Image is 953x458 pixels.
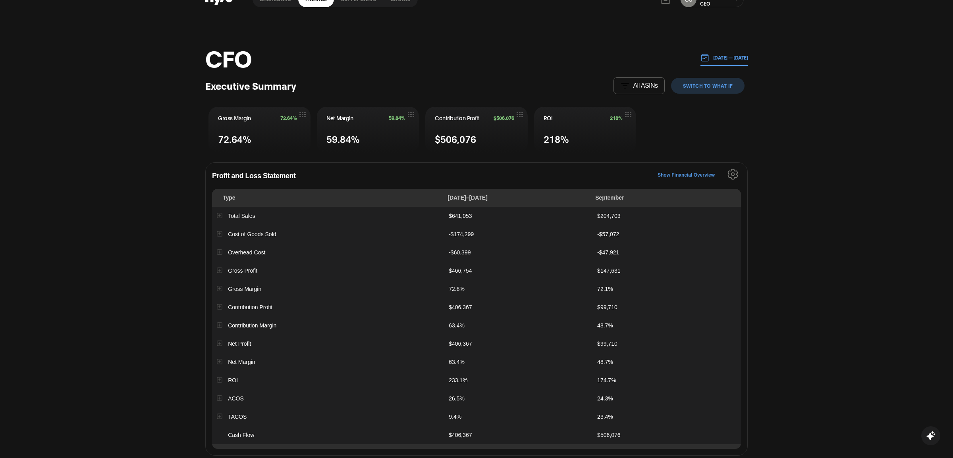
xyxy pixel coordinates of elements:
[212,280,444,298] td: Gross Margin
[212,335,444,353] td: Net Profit
[212,243,444,262] td: Overhead Cost
[613,77,664,94] button: All ASINs
[444,335,592,353] td: $406,367
[212,389,444,408] td: ACOS
[326,132,360,146] span: 59.84%
[444,371,592,389] td: 233.1%
[444,225,592,243] td: -$174,299
[700,50,748,66] button: [DATE] — [DATE]
[709,54,748,61] p: [DATE] — [DATE]
[218,132,251,146] span: 72.64%
[217,231,222,236] button: Expand row
[592,335,741,353] td: $99,710
[658,169,715,182] button: Show Financial Overview
[326,114,353,122] span: Net Margin
[217,377,222,382] button: Expand row
[592,207,741,225] td: $204,703
[444,243,592,262] td: -$60,399
[317,107,419,153] button: Net Margin59.84%59.84%
[592,426,741,444] td: $506,076
[444,316,592,335] td: 63.4%
[212,298,444,316] td: Contribution Profit
[212,426,444,444] td: Cash Flow
[592,225,741,243] td: -$57,072
[435,132,476,146] span: $506,076
[212,207,444,225] td: Total Sales
[212,316,444,335] td: Contribution Margin
[212,225,444,243] td: Cost of Goods Sold
[544,114,553,122] span: ROI
[592,262,741,280] td: $147,631
[592,243,741,262] td: -$47,921
[444,389,592,408] td: 26.5%
[280,115,297,121] span: 72.64%
[592,280,741,298] td: 72.1%
[389,115,405,121] span: 59.84%
[217,267,222,273] button: Expand row
[700,53,709,62] img: 01.01.24 — 07.01.24
[534,107,636,153] button: ROI218%218%
[592,316,741,335] td: 48.7%
[205,79,296,92] h3: Executive Summary
[212,189,443,207] th: Type
[444,207,592,225] td: $641,053
[425,107,527,153] button: Contribution Profit$506,076$506,076
[592,408,741,426] td: 23.4%
[444,353,592,371] td: 63.4%
[727,169,738,182] button: Settings
[633,82,658,89] p: All ASINs
[217,304,222,309] button: Expand row
[610,115,623,121] span: 218%
[590,189,738,207] th: September
[443,189,590,207] th: [DATE]–[DATE]
[592,298,741,316] td: $99,710
[212,169,741,189] h2: Profit and Loss Statement
[212,371,444,389] td: ROI
[217,414,222,419] button: Expand row
[544,132,569,146] span: 218%
[435,114,479,122] span: Contribution Profit
[212,408,444,426] td: TACOS
[217,249,222,254] button: Expand row
[217,286,222,291] button: Expand row
[205,46,252,69] h1: CFO
[217,395,222,400] button: Expand row
[212,262,444,280] td: Gross Profit
[444,280,592,298] td: 72.8%
[217,213,222,218] button: Expand row
[217,359,222,364] button: Expand row
[444,426,592,444] td: $406,367
[217,322,222,327] button: Expand row
[217,341,222,346] button: Expand row
[444,298,592,316] td: $406,367
[208,107,311,153] button: Gross Margin72.64%72.64%
[218,114,251,122] span: Gross Margin
[444,262,592,280] td: $466,754
[444,408,592,426] td: 9.4%
[212,353,444,371] td: Net Margin
[592,389,741,408] td: 24.3%
[494,115,514,121] span: $506,076
[671,78,745,94] button: switch to What IF
[592,371,741,389] td: 174.7%
[592,353,741,371] td: 48.7%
